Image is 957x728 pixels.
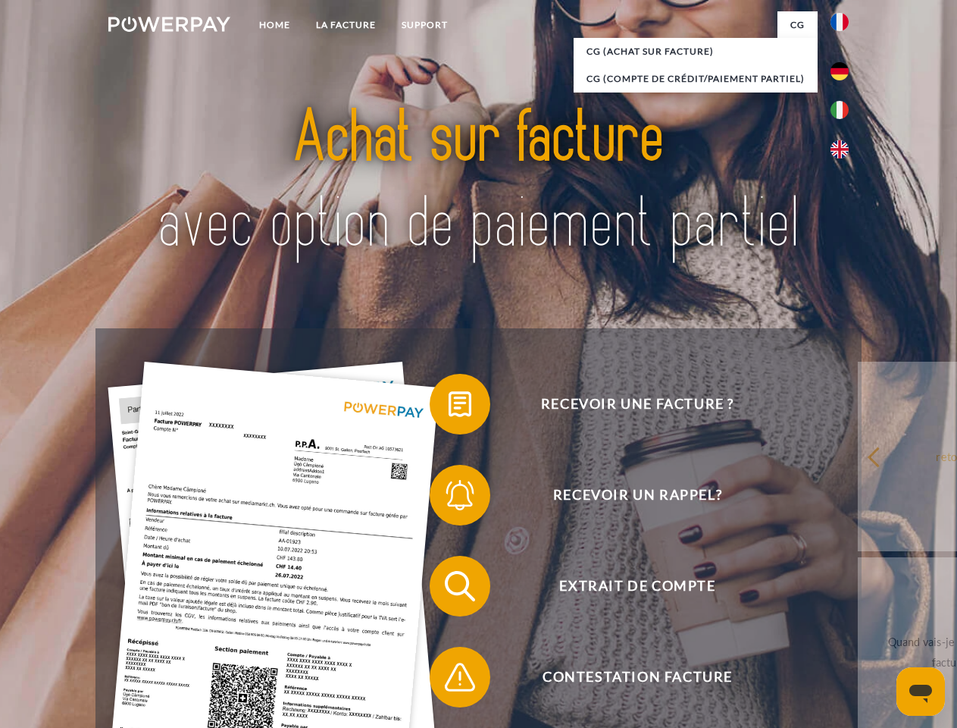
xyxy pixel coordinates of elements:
a: Support [389,11,461,39]
img: qb_bell.svg [441,476,479,514]
span: Recevoir une facture ? [452,374,823,435]
span: Extrait de compte [452,556,823,617]
iframe: Bouton de lancement de la fenêtre de messagerie [896,667,945,716]
img: en [830,140,849,158]
a: Home [246,11,303,39]
img: qb_warning.svg [441,658,479,696]
img: it [830,101,849,119]
span: Recevoir un rappel? [452,465,823,526]
img: qb_search.svg [441,567,479,605]
button: Extrait de compte [430,556,824,617]
img: fr [830,13,849,31]
img: logo-powerpay-white.svg [108,17,230,32]
img: qb_bill.svg [441,385,479,423]
button: Contestation Facture [430,647,824,708]
a: CG [777,11,818,39]
a: LA FACTURE [303,11,389,39]
img: de [830,62,849,80]
span: Contestation Facture [452,647,823,708]
a: CG (achat sur facture) [574,38,818,65]
img: title-powerpay_fr.svg [145,73,812,290]
button: Recevoir un rappel? [430,465,824,526]
button: Recevoir une facture ? [430,374,824,435]
a: CG (Compte de crédit/paiement partiel) [574,65,818,93]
